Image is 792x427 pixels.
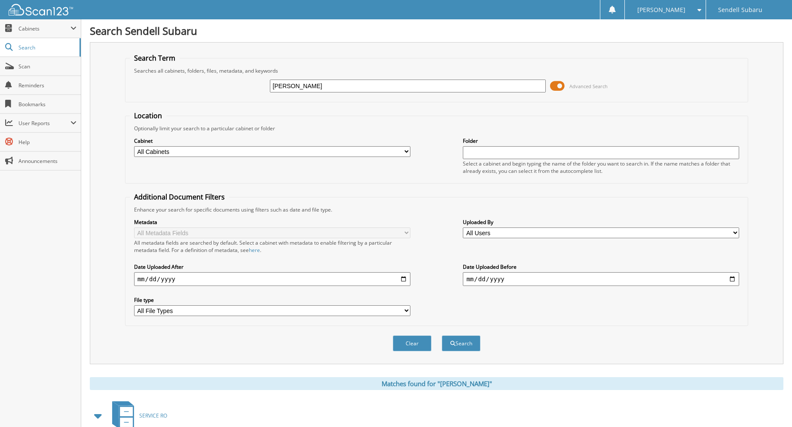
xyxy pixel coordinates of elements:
[134,296,410,304] label: File type
[139,412,167,419] span: SERVICE RO
[134,263,410,270] label: Date Uploaded After
[463,160,739,175] div: Select a cabinet and begin typing the name of the folder you want to search in. If the name match...
[134,272,410,286] input: start
[18,101,76,108] span: Bookmarks
[90,24,783,38] h1: Search Sendell Subaru
[18,63,76,70] span: Scan
[130,111,166,120] legend: Location
[130,206,744,213] div: Enhance your search for specific documents using filters such as date and file type.
[9,4,73,15] img: scan123-logo-white.svg
[130,67,744,74] div: Searches all cabinets, folders, files, metadata, and keywords
[18,120,70,127] span: User Reports
[18,138,76,146] span: Help
[442,335,480,351] button: Search
[249,246,260,254] a: here
[130,53,180,63] legend: Search Term
[18,25,70,32] span: Cabinets
[134,218,410,226] label: Metadata
[18,44,75,51] span: Search
[463,137,739,144] label: Folder
[130,192,229,202] legend: Additional Document Filters
[463,218,739,226] label: Uploaded By
[569,83,608,89] span: Advanced Search
[637,7,685,12] span: [PERSON_NAME]
[134,239,410,254] div: All metadata fields are searched by default. Select a cabinet with metadata to enable filtering b...
[134,137,410,144] label: Cabinet
[18,82,76,89] span: Reminders
[18,157,76,165] span: Announcements
[393,335,431,351] button: Clear
[463,263,739,270] label: Date Uploaded Before
[130,125,744,132] div: Optionally limit your search to a particular cabinet or folder
[90,377,783,390] div: Matches found for "[PERSON_NAME]"
[463,272,739,286] input: end
[718,7,762,12] span: Sendell Subaru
